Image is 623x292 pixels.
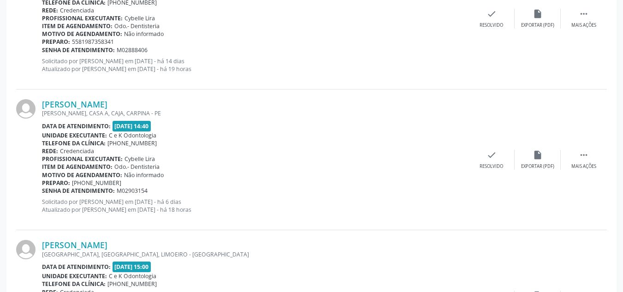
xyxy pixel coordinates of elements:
[42,240,107,250] a: [PERSON_NAME]
[107,280,157,288] span: [PHONE_NUMBER]
[42,263,111,271] b: Data de atendimento:
[109,131,156,139] span: C e K Odontologia
[16,240,36,259] img: img
[124,171,164,179] span: Não informado
[42,14,123,22] b: Profissional executante:
[42,187,115,195] b: Senha de atendimento:
[42,30,122,38] b: Motivo de agendamento:
[72,38,114,46] span: 5581987358341
[42,99,107,109] a: [PERSON_NAME]
[579,9,589,19] i: 
[42,280,106,288] b: Telefone da clínica:
[109,272,156,280] span: C e K Odontologia
[571,163,596,170] div: Mais ações
[42,272,107,280] b: Unidade executante:
[117,46,148,54] span: M02888406
[42,57,469,73] p: Solicitado por [PERSON_NAME] em [DATE] - há 14 dias Atualizado por [PERSON_NAME] em [DATE] - há 1...
[42,171,122,179] b: Motivo de agendamento:
[60,6,94,14] span: Credenciada
[42,250,469,258] div: [GEOGRAPHIC_DATA], [GEOGRAPHIC_DATA], LIMOEIRO - [GEOGRAPHIC_DATA]
[42,155,123,163] b: Profissional executante:
[487,9,497,19] i: check
[117,187,148,195] span: M02903154
[487,150,497,160] i: check
[42,22,113,30] b: Item de agendamento:
[125,14,155,22] span: Cybelle Lira
[480,163,503,170] div: Resolvido
[60,147,94,155] span: Credenciada
[42,122,111,130] b: Data de atendimento:
[114,163,160,171] span: Odo.- Dentisteria
[125,155,155,163] span: Cybelle Lira
[124,30,164,38] span: Não informado
[533,150,543,160] i: insert_drive_file
[42,139,106,147] b: Telefone da clínica:
[42,163,113,171] b: Item de agendamento:
[521,22,554,29] div: Exportar (PDF)
[113,262,151,272] span: [DATE] 15:00
[107,139,157,147] span: [PHONE_NUMBER]
[42,147,58,155] b: Rede:
[579,150,589,160] i: 
[571,22,596,29] div: Mais ações
[42,46,115,54] b: Senha de atendimento:
[42,6,58,14] b: Rede:
[72,179,121,187] span: [PHONE_NUMBER]
[533,9,543,19] i: insert_drive_file
[480,22,503,29] div: Resolvido
[114,22,160,30] span: Odo.- Dentisteria
[42,109,469,117] div: [PERSON_NAME], CASA A, CAJA, CARPINA - PE
[113,121,151,131] span: [DATE] 14:40
[42,38,70,46] b: Preparo:
[42,131,107,139] b: Unidade executante:
[16,99,36,119] img: img
[42,198,469,214] p: Solicitado por [PERSON_NAME] em [DATE] - há 6 dias Atualizado por [PERSON_NAME] em [DATE] - há 18...
[521,163,554,170] div: Exportar (PDF)
[42,179,70,187] b: Preparo:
